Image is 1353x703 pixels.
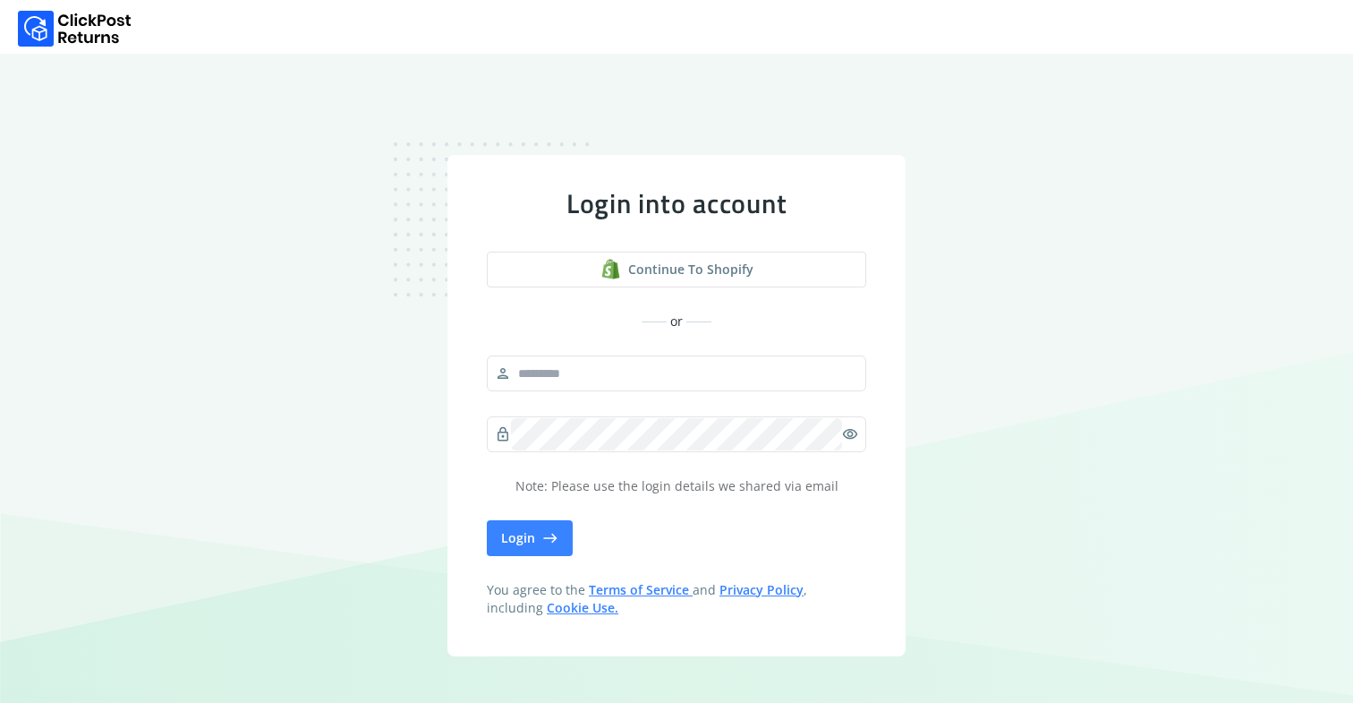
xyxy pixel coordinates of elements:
img: Logo [18,11,132,47]
div: Login into account [487,187,866,219]
a: shopify logoContinue to shopify [487,252,866,287]
button: Login east [487,520,573,556]
span: visibility [842,422,858,447]
div: or [487,313,866,330]
span: You agree to the and , including [487,581,866,617]
img: shopify logo [600,259,621,279]
a: Terms of Service [589,581,693,598]
button: Continue to shopify [487,252,866,287]
a: Cookie Use. [547,599,618,616]
span: person [495,361,511,386]
span: lock [495,422,511,447]
span: east [542,526,558,551]
a: Privacy Policy [719,581,804,598]
span: Continue to shopify [628,261,753,279]
p: Note: Please use the login details we shared via email [487,477,866,495]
